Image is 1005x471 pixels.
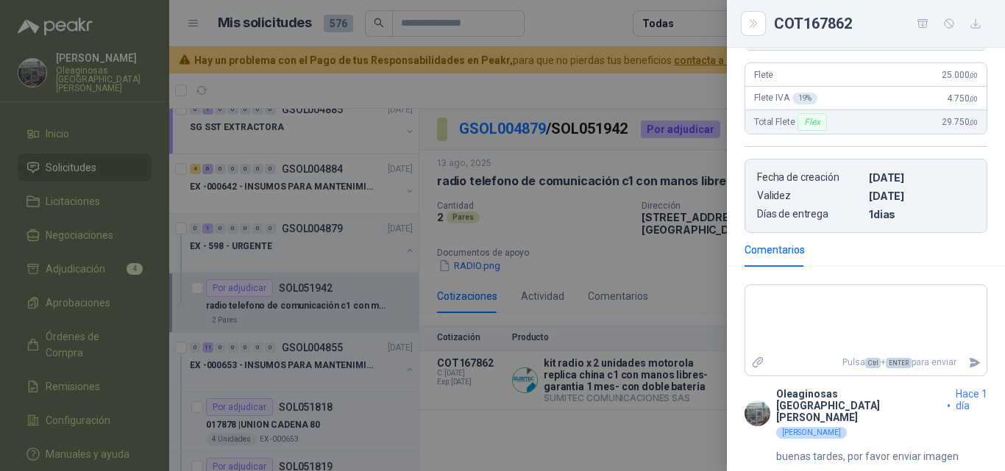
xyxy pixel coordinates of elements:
[745,242,805,258] div: Comentarios
[798,113,826,131] div: Flex
[757,190,863,202] p: Validez
[754,70,773,80] span: Flete
[969,71,978,79] span: ,00
[757,208,863,220] p: Días de entrega
[757,171,863,184] p: Fecha de creación
[865,358,881,368] span: Ctrl
[969,118,978,126] span: ,00
[792,93,818,104] div: 19 %
[754,113,830,131] span: Total Flete
[770,350,963,375] p: Pulsa + para enviar
[886,358,912,368] span: ENTER
[776,448,959,464] p: buenas tardes, por favor enviar imagen
[774,12,987,35] div: COT167862
[962,350,987,375] button: Enviar
[776,427,847,439] div: [PERSON_NAME]
[942,117,978,127] span: 29.750
[754,93,817,104] span: Flete IVA
[956,388,987,423] span: hace 1 día
[745,400,770,426] img: Company Logo
[869,208,975,220] p: 1 dias
[942,70,978,80] span: 25.000
[969,95,978,103] span: ,00
[776,388,942,423] p: Oleaginosas [GEOGRAPHIC_DATA][PERSON_NAME]
[947,93,978,104] span: 4.750
[745,15,762,32] button: Close
[869,171,975,184] p: [DATE]
[869,190,975,202] p: [DATE]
